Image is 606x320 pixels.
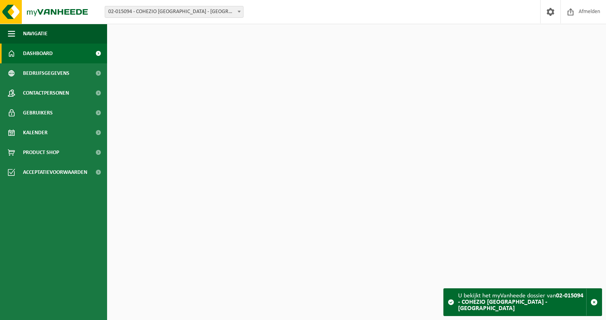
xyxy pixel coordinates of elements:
span: Gebruikers [23,103,53,123]
strong: 02-015094 - COHEZIO [GEOGRAPHIC_DATA] - [GEOGRAPHIC_DATA] [458,293,583,312]
span: Dashboard [23,44,53,63]
iframe: chat widget [4,303,132,320]
span: Navigatie [23,24,48,44]
span: Acceptatievoorwaarden [23,162,87,182]
span: Product Shop [23,143,59,162]
span: 02-015094 - COHEZIO ANTWERPEN - ANTWERPEN [105,6,244,18]
span: Bedrijfsgegevens [23,63,69,83]
span: Kalender [23,123,48,143]
span: 02-015094 - COHEZIO ANTWERPEN - ANTWERPEN [105,6,243,17]
div: U bekijkt het myVanheede dossier van [458,289,586,316]
span: Contactpersonen [23,83,69,103]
